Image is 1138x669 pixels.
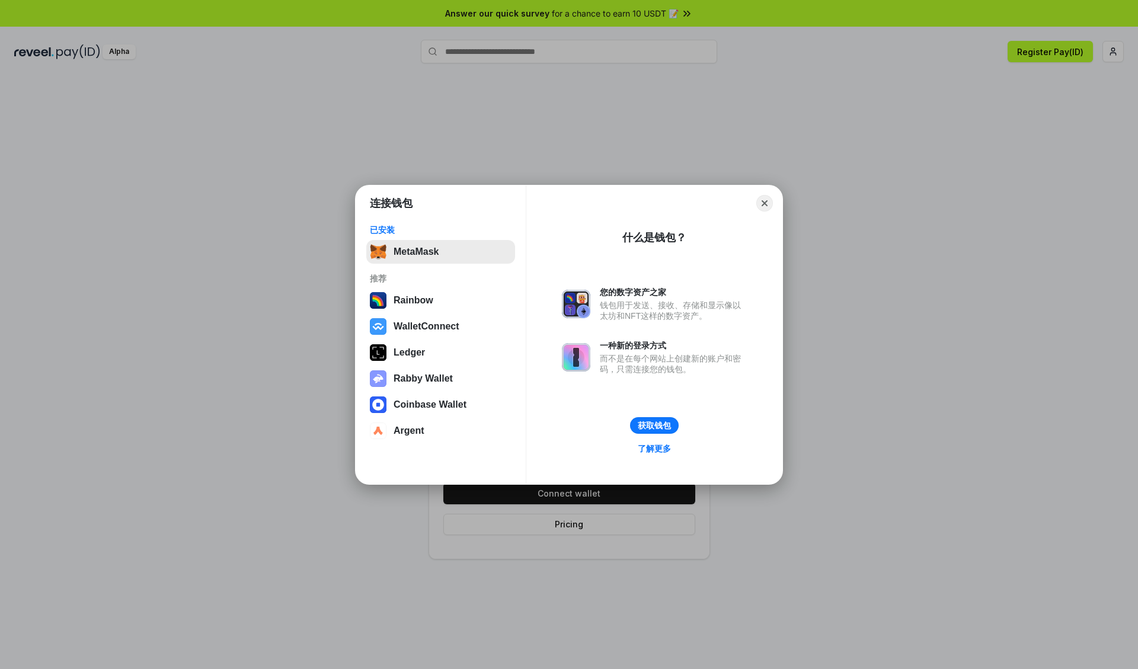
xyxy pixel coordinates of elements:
[366,367,515,390] button: Rabby Wallet
[366,315,515,338] button: WalletConnect
[394,321,459,332] div: WalletConnect
[366,240,515,264] button: MetaMask
[562,343,590,372] img: svg+xml,%3Csvg%20xmlns%3D%22http%3A%2F%2Fwww.w3.org%2F2000%2Fsvg%22%20fill%3D%22none%22%20viewBox...
[370,225,512,235] div: 已安装
[370,318,386,335] img: svg+xml,%3Csvg%20width%3D%2228%22%20height%3D%2228%22%20viewBox%3D%220%200%2028%2028%22%20fill%3D...
[394,399,466,410] div: Coinbase Wallet
[622,231,686,245] div: 什么是钱包？
[756,195,773,212] button: Close
[600,353,747,374] div: 而不是在每个网站上创建新的账户和密码，只需连接您的钱包。
[370,396,386,413] img: svg+xml,%3Csvg%20width%3D%2228%22%20height%3D%2228%22%20viewBox%3D%220%200%2028%2028%22%20fill%3D...
[600,340,747,351] div: 一种新的登录方式
[366,289,515,312] button: Rainbow
[394,425,424,436] div: Argent
[370,370,386,387] img: svg+xml,%3Csvg%20xmlns%3D%22http%3A%2F%2Fwww.w3.org%2F2000%2Fsvg%22%20fill%3D%22none%22%20viewBox...
[394,373,453,384] div: Rabby Wallet
[366,341,515,364] button: Ledger
[370,244,386,260] img: svg+xml,%3Csvg%20fill%3D%22none%22%20height%3D%2233%22%20viewBox%3D%220%200%2035%2033%22%20width%...
[394,247,439,257] div: MetaMask
[370,292,386,309] img: svg+xml,%3Csvg%20width%3D%22120%22%20height%3D%22120%22%20viewBox%3D%220%200%20120%20120%22%20fil...
[366,419,515,443] button: Argent
[600,300,747,321] div: 钱包用于发送、接收、存储和显示像以太坊和NFT这样的数字资产。
[631,441,678,456] a: 了解更多
[366,393,515,417] button: Coinbase Wallet
[394,347,425,358] div: Ledger
[638,420,671,431] div: 获取钱包
[638,443,671,454] div: 了解更多
[370,273,512,284] div: 推荐
[370,196,413,210] h1: 连接钱包
[370,344,386,361] img: svg+xml,%3Csvg%20xmlns%3D%22http%3A%2F%2Fwww.w3.org%2F2000%2Fsvg%22%20width%3D%2228%22%20height%3...
[562,290,590,318] img: svg+xml,%3Csvg%20xmlns%3D%22http%3A%2F%2Fwww.w3.org%2F2000%2Fsvg%22%20fill%3D%22none%22%20viewBox...
[630,417,679,434] button: 获取钱包
[600,287,747,297] div: 您的数字资产之家
[394,295,433,306] div: Rainbow
[370,422,386,439] img: svg+xml,%3Csvg%20width%3D%2228%22%20height%3D%2228%22%20viewBox%3D%220%200%2028%2028%22%20fill%3D...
